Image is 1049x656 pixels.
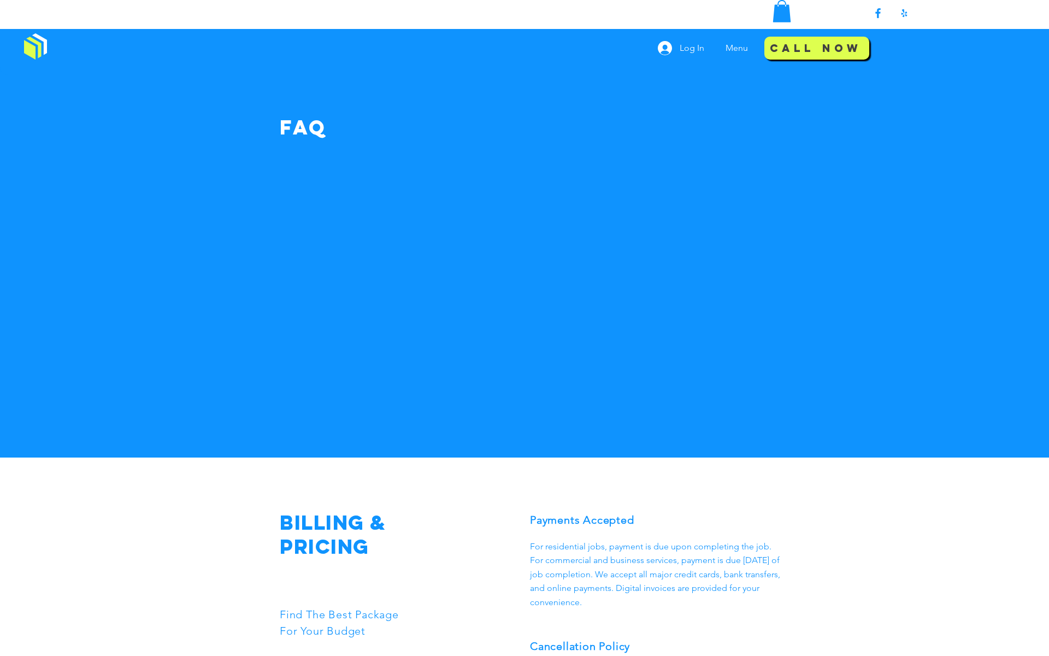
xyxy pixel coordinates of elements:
[720,34,753,62] p: Menu
[650,38,712,58] button: Log In
[24,33,47,60] img: Window Cleaning Budds, Affordable window cleaning services near me in Los Angeles
[280,608,399,637] span: Find The Best Package For Your Budget
[530,513,634,526] span: Payments Accepted
[280,510,386,560] span: Billing & Pricing
[871,7,911,20] ul: Social Bar
[871,7,885,20] img: Facebook
[530,541,780,607] span: For residential jobs, payment is due upon completing the job. For commercial and business service...
[764,37,869,60] a: Call Now
[717,34,759,62] nav: Site
[676,42,708,54] span: Log In
[530,640,630,653] span: Cancellation Policy
[898,7,911,20] img: Yelp!
[280,115,326,140] span: FAQ
[770,42,862,55] span: Call Now
[717,34,759,62] div: Menu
